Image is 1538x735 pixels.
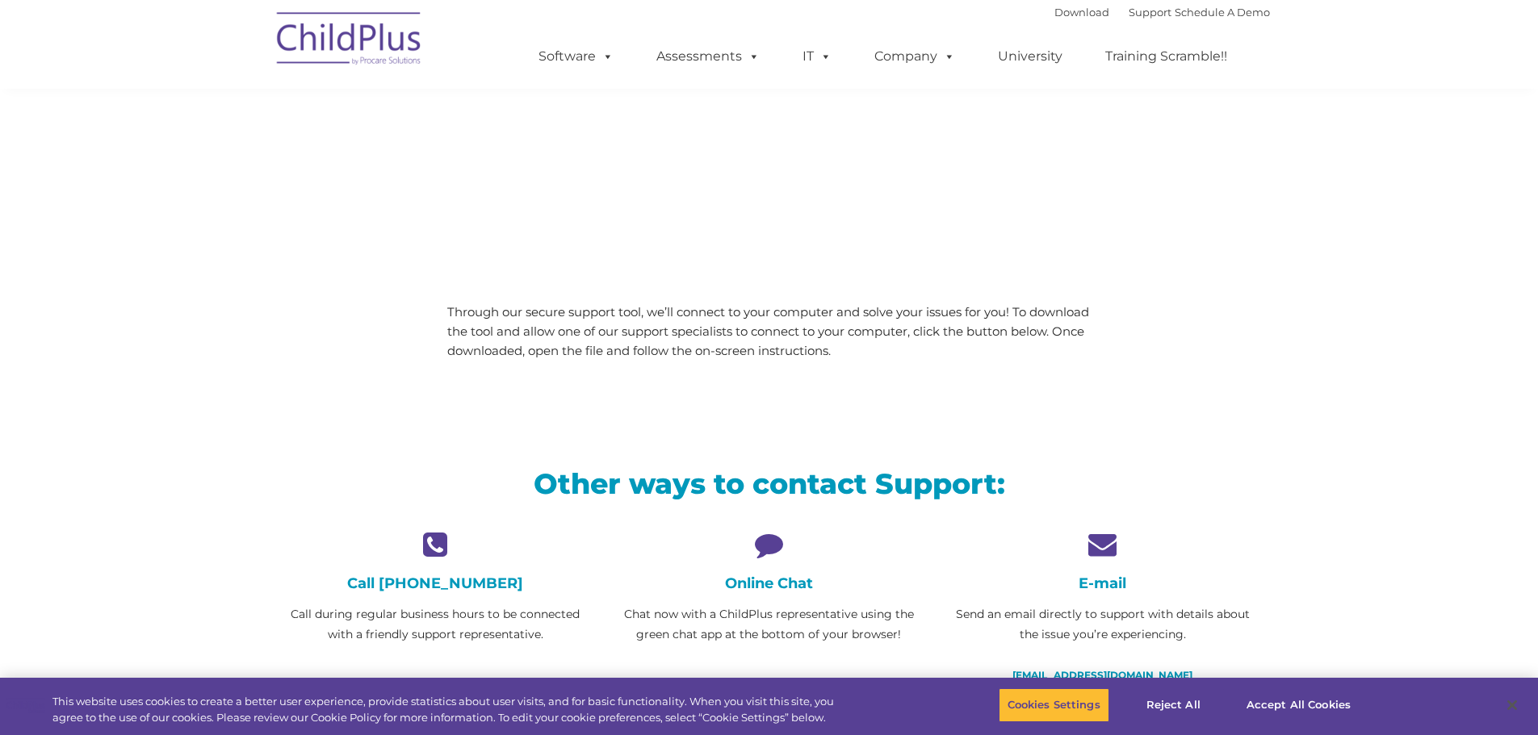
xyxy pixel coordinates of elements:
a: Schedule A Demo [1175,6,1270,19]
button: Accept All Cookies [1238,688,1360,722]
button: Reject All [1123,688,1224,722]
span: LiveSupport with SplashTop [281,116,885,165]
div: This website uses cookies to create a better user experience, provide statistics about user visit... [52,694,846,725]
h2: Other ways to contact Support: [281,466,1258,502]
h4: E-mail [948,574,1257,592]
a: Software [522,40,630,73]
font: | [1054,6,1270,19]
button: Cookies Settings [999,688,1109,722]
p: Through our secure support tool, we’ll connect to your computer and solve your issues for you! To... [447,303,1091,361]
a: Download [1054,6,1109,19]
a: Training Scramble!! [1089,40,1243,73]
h4: Online Chat [614,574,924,592]
button: Close [1494,687,1530,723]
h4: Call [PHONE_NUMBER] [281,574,590,592]
p: Call during regular business hours to be connected with a friendly support representative. [281,604,590,645]
p: Send an email directly to support with details about the issue you’re experiencing. [948,604,1257,645]
a: Support [1129,6,1171,19]
a: [EMAIL_ADDRESS][DOMAIN_NAME] [1012,669,1192,681]
img: ChildPlus by Procare Solutions [269,1,430,81]
p: Chat now with a ChildPlus representative using the green chat app at the bottom of your browser! [614,604,924,645]
a: Company [858,40,971,73]
a: Assessments [640,40,776,73]
a: IT [786,40,848,73]
a: University [982,40,1079,73]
